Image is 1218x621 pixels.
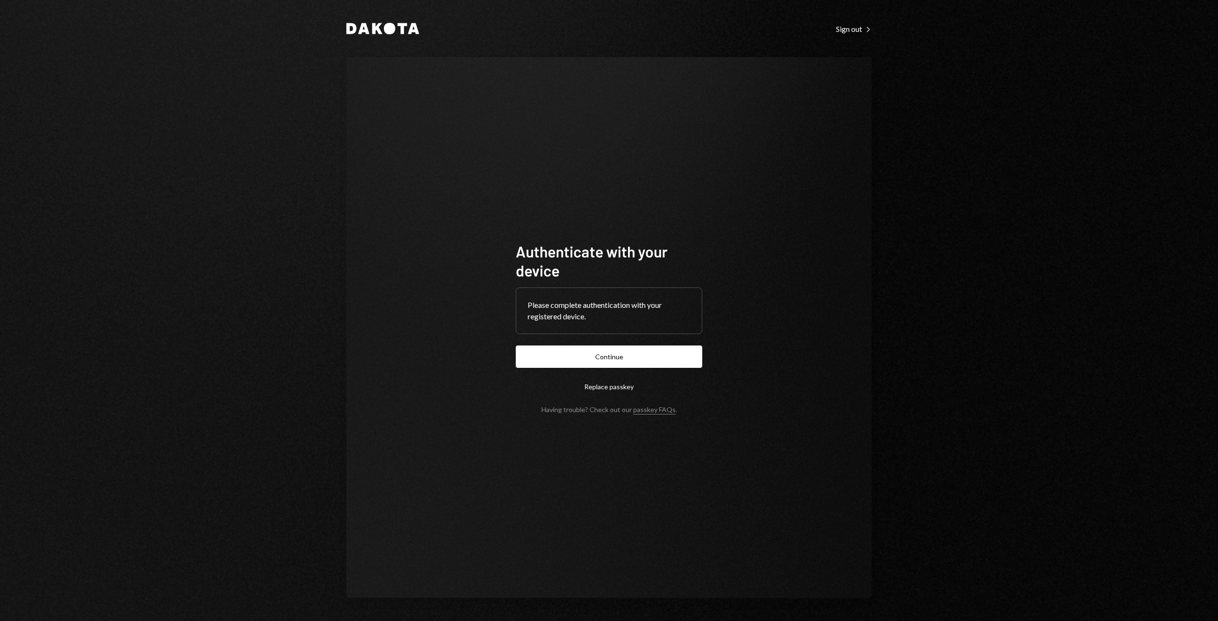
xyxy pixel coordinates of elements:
button: Continue [516,345,702,368]
div: Having trouble? Check out our . [541,405,677,414]
div: Please complete authentication with your registered device. [528,299,690,322]
a: Sign out [836,23,872,34]
div: Sign out [836,24,872,34]
button: Replace passkey [516,375,702,398]
h1: Authenticate with your device [516,242,702,280]
a: passkey FAQs [633,405,676,414]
